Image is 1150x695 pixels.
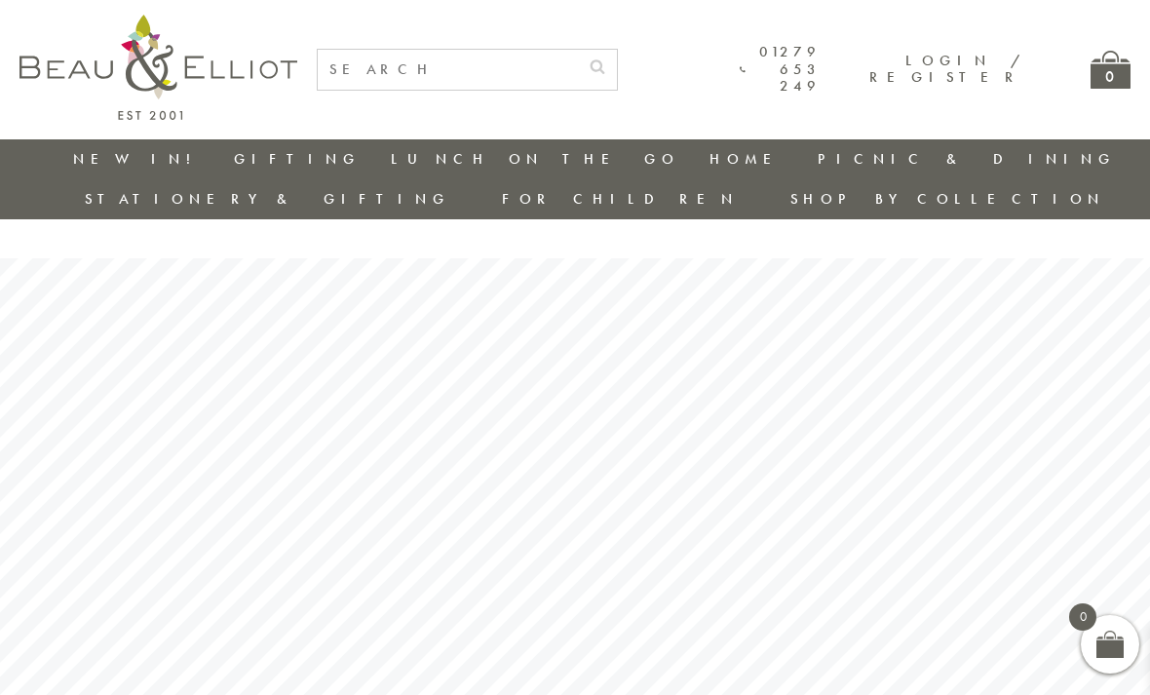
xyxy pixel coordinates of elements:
[869,51,1022,87] a: Login / Register
[73,149,204,169] a: New in!
[818,149,1116,169] a: Picnic & Dining
[740,44,821,95] a: 01279 653 249
[1091,51,1131,89] a: 0
[234,149,361,169] a: Gifting
[709,149,787,169] a: Home
[790,189,1105,209] a: Shop by collection
[1069,603,1096,631] span: 0
[502,189,739,209] a: For Children
[318,50,578,90] input: SEARCH
[19,15,297,120] img: logo
[85,189,450,209] a: Stationery & Gifting
[391,149,679,169] a: Lunch On The Go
